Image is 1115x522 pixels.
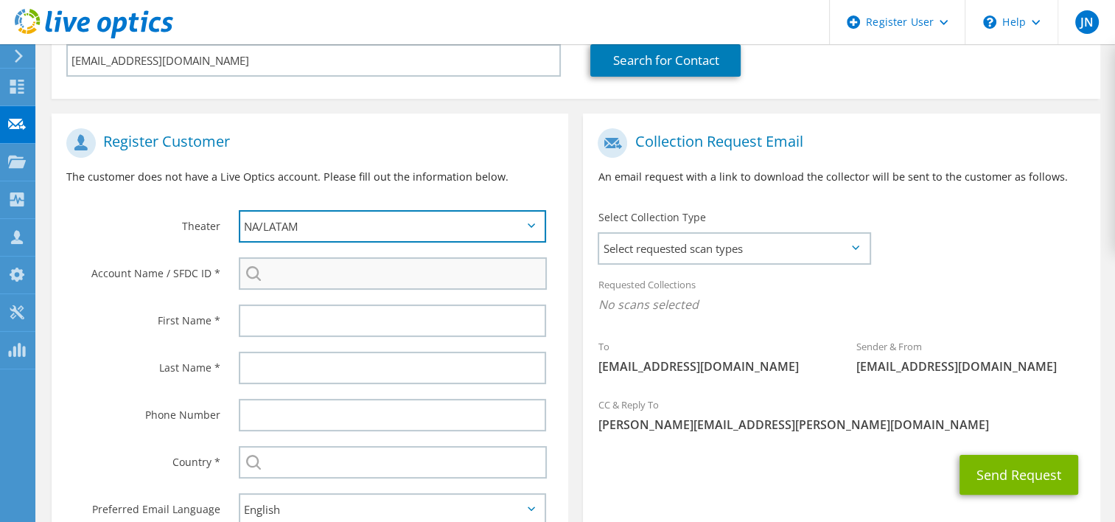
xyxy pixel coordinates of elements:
[66,210,220,234] label: Theater
[66,304,220,328] label: First Name *
[598,417,1085,433] span: [PERSON_NAME][EMAIL_ADDRESS][PERSON_NAME][DOMAIN_NAME]
[66,446,220,470] label: Country *
[583,269,1100,324] div: Requested Collections
[66,352,220,375] label: Last Name *
[599,234,868,263] span: Select requested scan types
[598,210,705,225] label: Select Collection Type
[983,15,996,29] svg: \n
[66,399,220,422] label: Phone Number
[598,169,1085,185] p: An email request with a link to download the collector will be sent to the customer as follows.
[856,358,1086,375] span: [EMAIL_ADDRESS][DOMAIN_NAME]
[590,44,741,77] a: Search for Contact
[66,169,553,185] p: The customer does not have a Live Optics account. Please fill out the information below.
[583,331,842,382] div: To
[66,257,220,281] label: Account Name / SFDC ID *
[1075,10,1099,34] span: JN
[598,358,827,375] span: [EMAIL_ADDRESS][DOMAIN_NAME]
[598,296,1085,313] span: No scans selected
[842,331,1100,382] div: Sender & From
[66,128,546,158] h1: Register Customer
[598,128,1077,158] h1: Collection Request Email
[583,389,1100,440] div: CC & Reply To
[960,455,1078,495] button: Send Request
[66,493,220,517] label: Preferred Email Language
